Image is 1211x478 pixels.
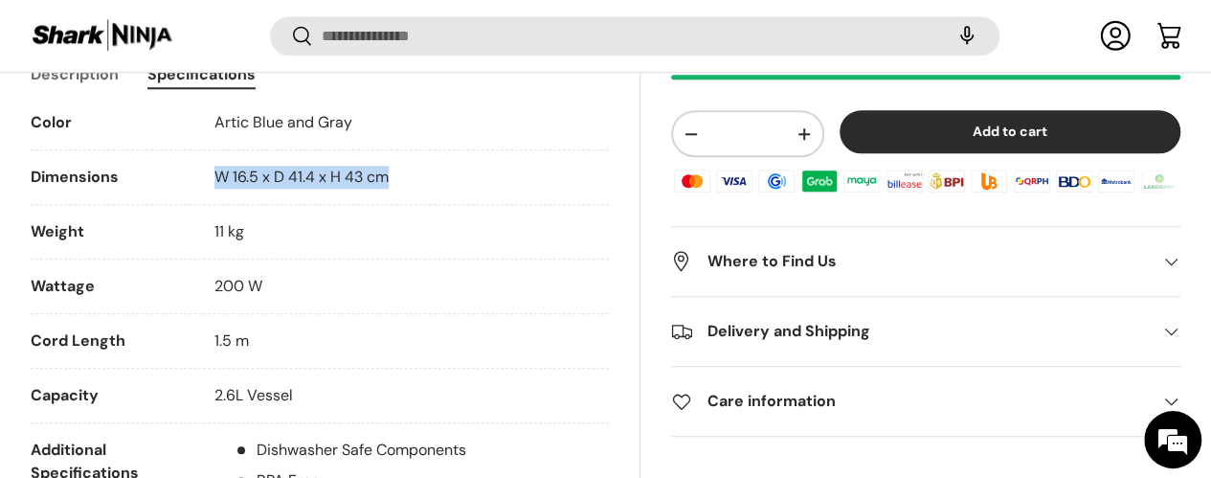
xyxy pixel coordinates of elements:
[671,368,1180,437] summary: Care information
[671,321,1150,344] h2: Delivery and Shipping
[755,167,797,195] img: gcash
[883,167,925,195] img: billease
[280,361,348,387] em: Submit
[234,439,466,462] li: Dishwasher Safe Components
[671,167,713,195] img: master
[31,384,184,407] div: Capacity
[798,167,841,195] img: grabpay
[214,330,249,351] span: 1.5 m
[214,112,352,132] span: Artic Blue and Gray
[214,221,244,241] span: 11 kg
[926,167,968,195] img: bpi
[840,111,1180,154] button: Add to cart
[31,111,184,134] div: Color
[214,167,389,187] span: W 16.5 x D 41.4 x H 43 cm
[671,298,1180,367] summary: Delivery and Shipping
[31,220,184,243] div: Weight
[671,228,1180,297] summary: Where to Find Us
[31,275,184,298] div: Wattage
[31,53,119,96] button: Description
[1053,167,1095,195] img: bdo
[31,166,184,189] div: Dimensions
[40,126,334,320] span: We are offline. Please leave us a message.
[671,251,1150,274] h2: Where to Find Us
[1011,167,1053,195] img: qrph
[1095,167,1137,195] img: metrobank
[10,294,365,361] textarea: Type your message and click 'Submit'
[671,391,1150,414] h2: Care information
[936,15,998,57] speech-search-button: Search by voice
[147,53,256,96] button: Specifications
[314,10,360,56] div: Minimize live chat window
[214,385,293,405] span: 2.6L Vessel
[713,167,755,195] img: visa
[968,167,1010,195] img: ubp
[1138,167,1180,195] img: landbank
[31,330,184,353] div: Cord Length
[214,276,262,296] span: 200 W
[100,107,322,132] div: Leave a message
[31,17,174,55] img: Shark Ninja Philippines
[841,167,883,195] img: maya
